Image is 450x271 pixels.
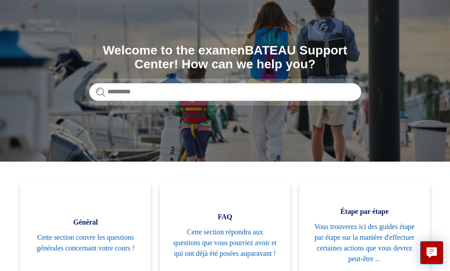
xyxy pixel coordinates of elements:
[173,212,277,222] span: FAQ
[173,227,277,259] span: Cette section répondra aux questions que vous pourriez avoir et qui ont déjà été posées auparavant !
[420,241,443,264] button: Live chat
[313,221,417,264] span: Vous trouverez ici des guides étape par étape sur la manière d'effectuer certaines actions que vo...
[313,206,417,217] span: Étape par étape
[33,232,137,254] span: Cette section couvre les questions générales concernant votre cours !
[89,44,361,71] h1: Welcome to the examenBATEAU Support Center! How can we help you?
[33,217,137,228] span: Général
[89,83,361,101] input: Rechercher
